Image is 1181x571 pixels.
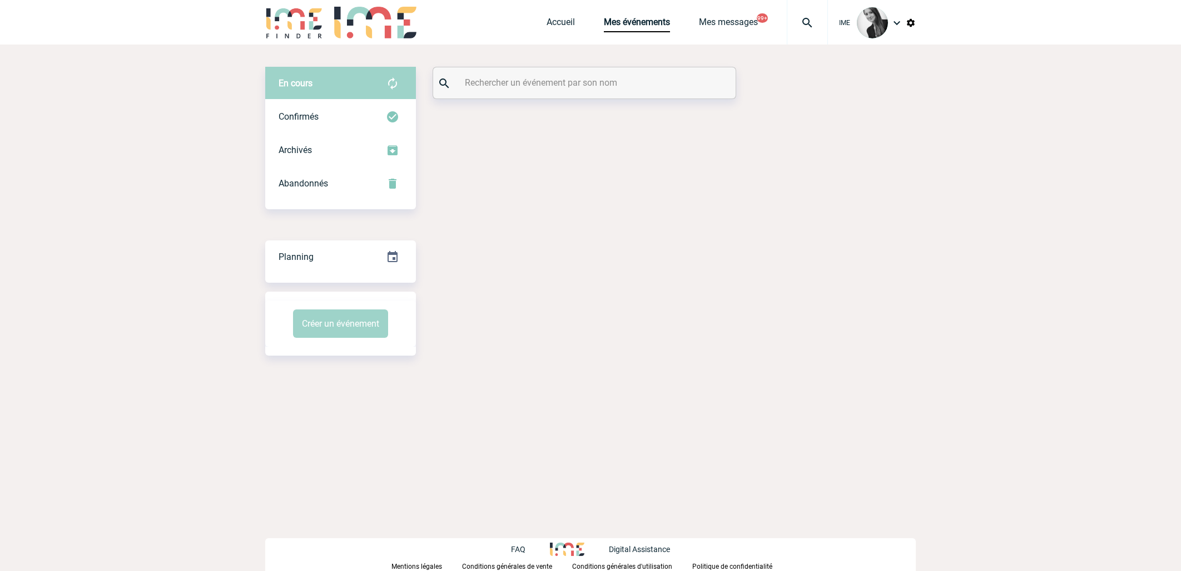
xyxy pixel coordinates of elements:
[279,78,312,88] span: En cours
[572,560,692,571] a: Conditions générales d'utilisation
[511,543,550,554] a: FAQ
[265,7,323,38] img: IME-Finder
[265,240,416,273] a: Planning
[265,167,416,200] div: Retrouvez ici tous vos événements annulés
[279,178,328,189] span: Abandonnés
[265,134,416,167] div: Retrouvez ici tous les événements que vous avez décidé d'archiver
[462,560,572,571] a: Conditions générales de vente
[293,309,388,338] button: Créer un événement
[692,560,790,571] a: Politique de confidentialité
[757,13,768,23] button: 99+
[265,67,416,100] div: Retrouvez ici tous vos évènements avant confirmation
[279,111,319,122] span: Confirmés
[391,560,462,571] a: Mentions légales
[692,563,772,570] p: Politique de confidentialité
[391,563,442,570] p: Mentions légales
[572,563,672,570] p: Conditions générales d'utilisation
[462,563,552,570] p: Conditions générales de vente
[265,240,416,274] div: Retrouvez ici tous vos événements organisés par date et état d'avancement
[279,145,312,155] span: Archivés
[547,17,575,32] a: Accueil
[511,545,525,554] p: FAQ
[604,17,670,32] a: Mes événements
[857,7,888,38] img: 101050-0.jpg
[609,545,670,554] p: Digital Assistance
[462,75,709,91] input: Rechercher un événement par son nom
[279,252,314,262] span: Planning
[550,543,584,556] img: http://www.idealmeetingsevents.fr/
[839,19,850,27] span: IME
[699,17,758,32] a: Mes messages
